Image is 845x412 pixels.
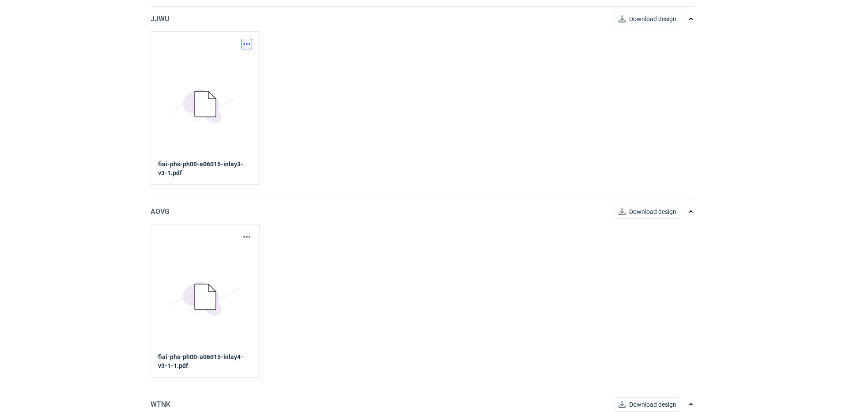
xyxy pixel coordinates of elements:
button: Actions [241,39,252,49]
p: JJWU [151,14,169,24]
span: Download design [629,209,676,215]
button: Actions [241,232,252,242]
p: WTNK [151,399,170,410]
a: fiai-phs-ph00-a06015-inlay3-v3-1.pdf [158,160,252,177]
button: Download design [615,205,680,219]
strong: fiai-phs-ph00-a06015-inlay4-v3-1-1.pdf [158,353,243,369]
button: Download design [615,12,680,26]
button: Download design [615,397,680,412]
p: AOVG [151,206,170,217]
a: fiai-phs-ph00-a06015-inlay4-v3-1-1.pdf [158,352,252,370]
span: Download design [629,401,676,408]
strong: fiai-phs-ph00-a06015-inlay3-v3-1.pdf [158,161,243,176]
span: Download design [629,16,676,22]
